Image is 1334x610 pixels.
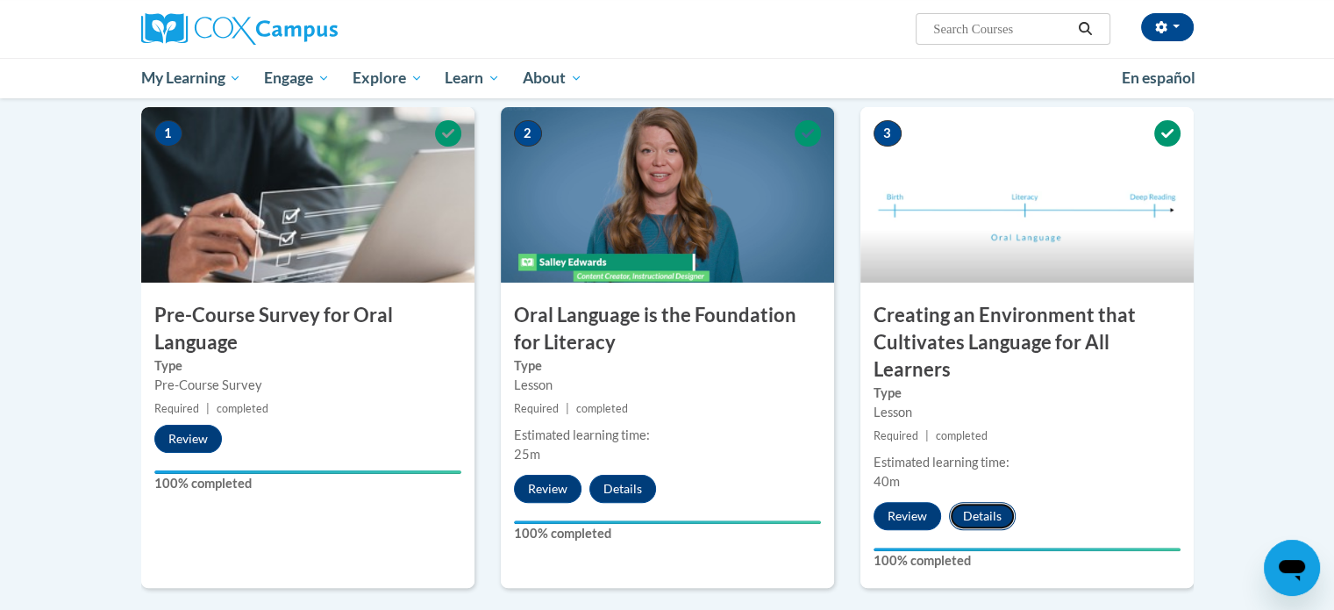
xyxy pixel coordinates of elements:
div: Estimated learning time: [514,426,821,445]
span: 40m [874,474,900,489]
span: Engage [264,68,330,89]
span: 25m [514,447,540,462]
span: completed [217,402,268,415]
span: Learn [445,68,500,89]
span: Required [874,429,918,442]
span: 2 [514,120,542,147]
span: My Learning [140,68,241,89]
div: Pre-Course Survey [154,376,461,395]
h3: Pre-Course Survey for Oral Language [141,302,474,356]
button: Review [514,475,581,503]
iframe: Button to launch messaging window [1264,540,1320,596]
span: 3 [874,120,902,147]
span: Required [514,402,559,415]
button: Details [949,502,1016,530]
div: Your progress [154,470,461,474]
img: Course Image [501,107,834,283]
span: | [925,429,929,442]
a: Engage [253,58,341,98]
div: Main menu [115,58,1220,98]
span: En español [1122,68,1195,87]
a: My Learning [130,58,253,98]
a: About [511,58,594,98]
span: | [566,402,569,415]
span: | [206,402,210,415]
button: Search [1072,18,1098,39]
button: Account Settings [1141,13,1194,41]
a: Explore [341,58,434,98]
img: Course Image [141,107,474,283]
h3: Oral Language is the Foundation for Literacy [501,302,834,356]
label: Type [874,384,1181,403]
a: En español [1110,60,1207,97]
label: 100% completed [514,524,821,543]
label: Type [514,356,821,376]
a: Cox Campus [141,13,474,45]
label: Type [154,356,461,376]
span: completed [576,402,628,415]
span: Explore [353,68,423,89]
label: 100% completed [154,474,461,493]
span: 1 [154,120,182,147]
button: Review [874,502,941,530]
span: completed [936,429,988,442]
div: Your progress [514,520,821,524]
img: Course Image [860,107,1194,283]
div: Lesson [874,403,1181,422]
div: Your progress [874,548,1181,551]
span: Required [154,402,199,415]
img: Cox Campus [141,13,338,45]
label: 100% completed [874,551,1181,571]
button: Review [154,425,222,453]
button: Details [589,475,656,503]
h3: Creating an Environment that Cultivates Language for All Learners [860,302,1194,383]
div: Lesson [514,376,821,395]
div: Estimated learning time: [874,453,1181,472]
span: About [523,68,582,89]
input: Search Courses [931,18,1072,39]
a: Learn [433,58,511,98]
